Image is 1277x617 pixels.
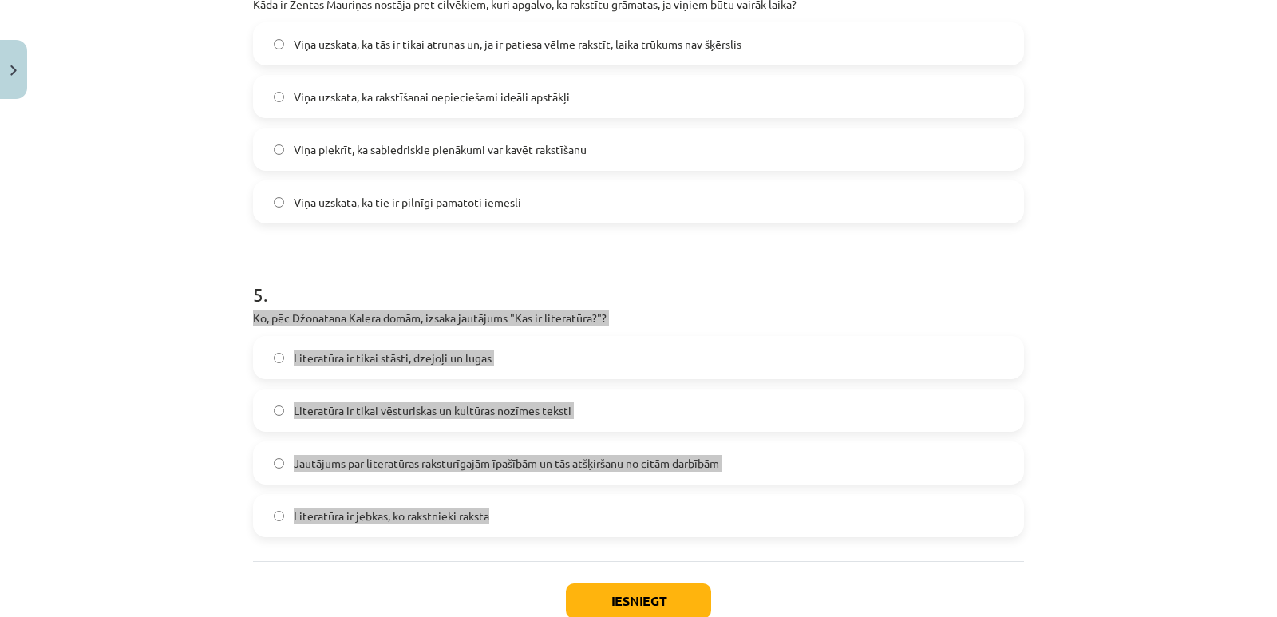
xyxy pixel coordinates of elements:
input: Viņa piekrīt, ka sabiedriskie pienākumi var kavēt rakstīšanu [274,144,284,155]
input: Viņa uzskata, ka tās ir tikai atrunas un, ja ir patiesa vēlme rakstīt, laika trūkums nav šķērslis [274,39,284,49]
span: Literatūra ir tikai vēsturiskas un kultūras nozīmes teksti [294,402,571,419]
img: icon-close-lesson-0947bae3869378f0d4975bcd49f059093ad1ed9edebbc8119c70593378902aed.svg [10,65,17,76]
input: Viņa uzskata, ka tie ir pilnīgi pamatoti iemesli [274,197,284,208]
span: Literatūra ir jebkas, ko rakstnieki raksta [294,508,489,524]
input: Literatūra ir tikai stāsti, dzejoļi un lugas [274,353,284,363]
input: Viņa uzskata, ka rakstīšanai nepieciešami ideāli apstākļi [274,92,284,102]
span: Viņa piekrīt, ka sabiedriskie pienākumi var kavēt rakstīšanu [294,141,587,158]
span: Viņa uzskata, ka tie ir pilnīgi pamatoti iemesli [294,194,521,211]
p: Ko, pēc Džonatana Kalera domām, izsaka jautājums "Kas ir literatūra?"? [253,310,1024,326]
input: Literatūra ir tikai vēsturiskas un kultūras nozīmes teksti [274,405,284,416]
span: Jautājums par literatūras raksturīgajām īpašībām un tās atšķiršanu no citām darbībām [294,455,719,472]
span: Literatūra ir tikai stāsti, dzejoļi un lugas [294,350,492,366]
span: Viņa uzskata, ka rakstīšanai nepieciešami ideāli apstākļi [294,89,570,105]
h1: 5 . [253,255,1024,305]
input: Literatūra ir jebkas, ko rakstnieki raksta [274,511,284,521]
span: Viņa uzskata, ka tās ir tikai atrunas un, ja ir patiesa vēlme rakstīt, laika trūkums nav šķērslis [294,36,741,53]
input: Jautājums par literatūras raksturīgajām īpašībām un tās atšķiršanu no citām darbībām [274,458,284,469]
